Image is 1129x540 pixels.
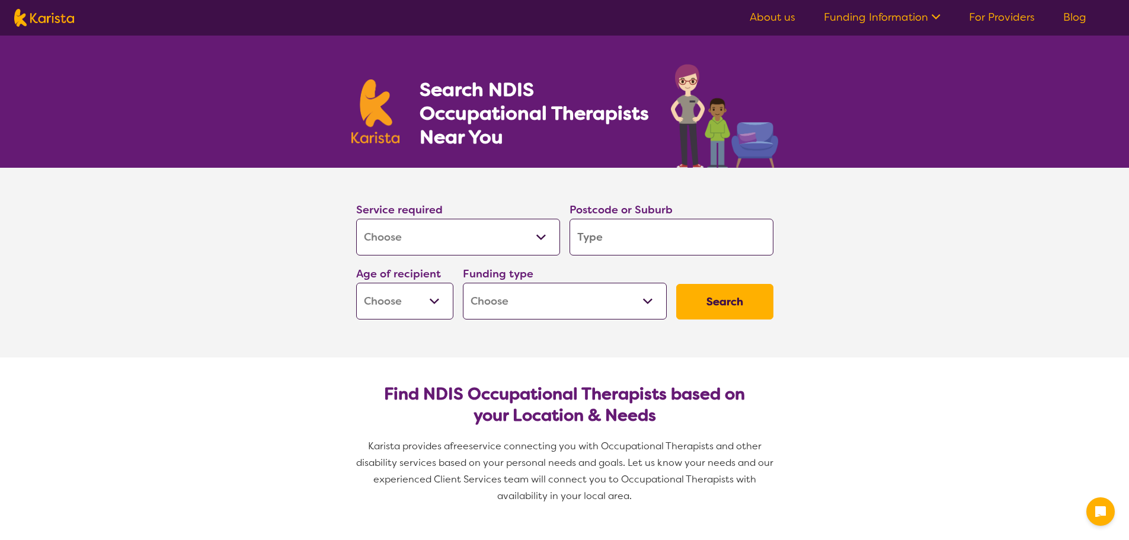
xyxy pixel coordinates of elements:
[351,79,400,143] img: Karista logo
[450,440,469,452] span: free
[676,284,773,319] button: Search
[420,78,650,149] h1: Search NDIS Occupational Therapists Near You
[1063,10,1086,24] a: Blog
[463,267,533,281] label: Funding type
[750,10,795,24] a: About us
[356,267,441,281] label: Age of recipient
[368,440,450,452] span: Karista provides a
[570,219,773,255] input: Type
[671,64,778,168] img: occupational-therapy
[570,203,673,217] label: Postcode or Suburb
[824,10,941,24] a: Funding Information
[356,440,776,502] span: service connecting you with Occupational Therapists and other disability services based on your p...
[14,9,74,27] img: Karista logo
[969,10,1035,24] a: For Providers
[356,203,443,217] label: Service required
[366,384,764,426] h2: Find NDIS Occupational Therapists based on your Location & Needs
